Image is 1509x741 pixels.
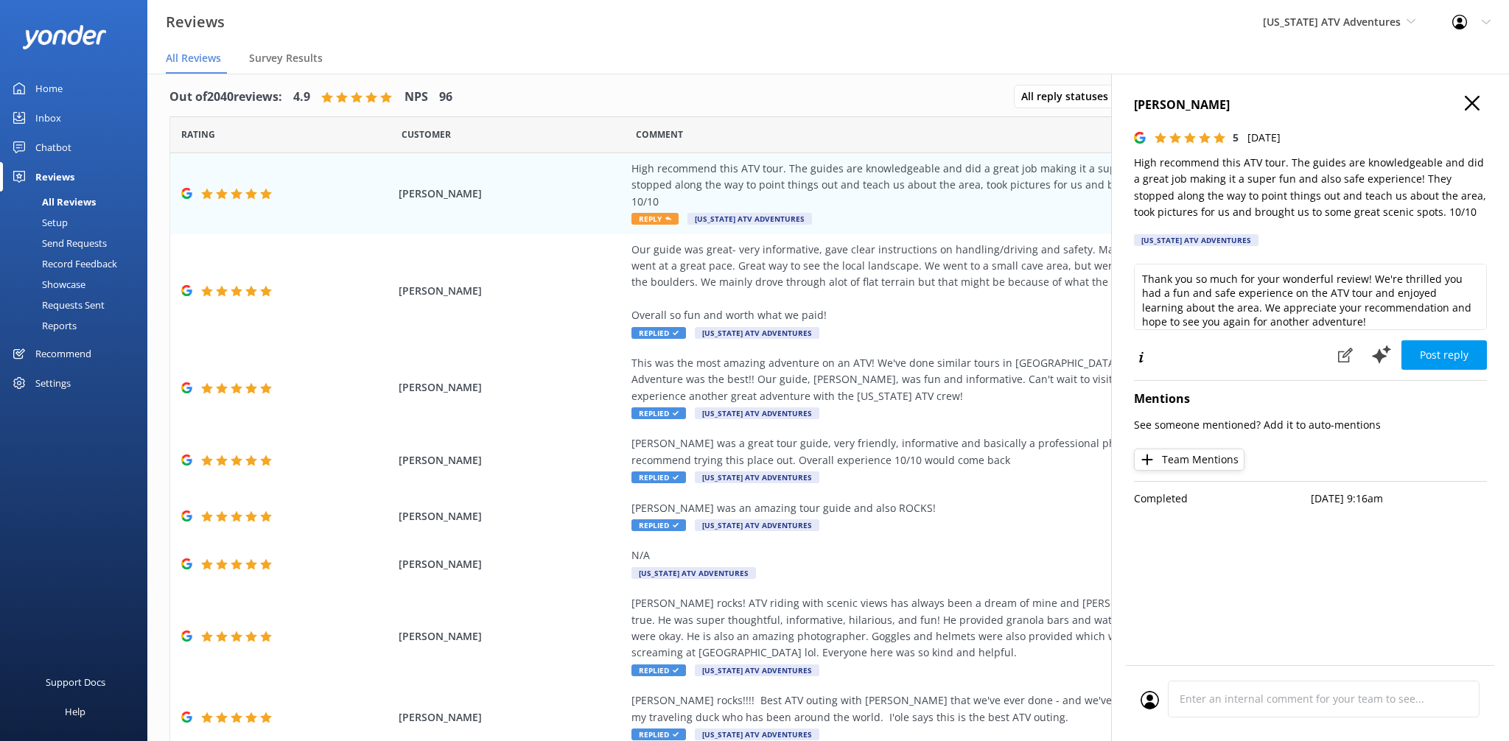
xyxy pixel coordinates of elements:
[9,192,147,212] a: All Reviews
[9,274,147,295] a: Showcase
[9,315,77,336] div: Reports
[405,88,428,107] h4: NPS
[1134,96,1487,115] h4: [PERSON_NAME]
[631,435,1302,468] div: [PERSON_NAME] was a great tour guide, very friendly, informative and basically a professional pho...
[65,697,85,726] div: Help
[22,25,107,49] img: yonder-white-logo.png
[9,212,68,233] div: Setup
[1311,491,1488,507] p: [DATE] 9:16am
[9,295,105,315] div: Requests Sent
[695,407,819,419] span: [US_STATE] ATV Adventures
[695,728,819,740] span: [US_STATE] ATV Adventures
[695,519,819,531] span: [US_STATE] ATV Adventures
[399,709,623,726] span: [PERSON_NAME]
[631,327,686,339] span: Replied
[9,233,107,253] div: Send Requests
[399,379,623,396] span: [PERSON_NAME]
[9,274,85,295] div: Showcase
[695,327,819,339] span: [US_STATE] ATV Adventures
[631,161,1302,210] div: High recommend this ATV tour. The guides are knowledgeable and did a great job making it a super ...
[636,127,683,141] span: Question
[1021,88,1117,105] span: All reply statuses
[631,213,679,225] span: Reply
[631,692,1302,726] div: [PERSON_NAME] rocks!!!! Best ATV outing with [PERSON_NAME] that we've ever done - and we've done ...
[46,667,105,697] div: Support Docs
[1134,417,1487,433] p: See someone mentioned? Add it to auto-mentions
[35,162,74,192] div: Reviews
[1233,130,1239,144] span: 5
[1134,491,1311,507] p: Completed
[399,556,623,572] span: [PERSON_NAME]
[1465,96,1480,112] button: Close
[293,88,310,107] h4: 4.9
[631,500,1302,516] div: [PERSON_NAME] was an amazing tour guide and also ROCKS!
[9,212,147,233] a: Setup
[9,315,147,336] a: Reports
[399,508,623,524] span: [PERSON_NAME]
[1134,449,1244,471] button: Team Mentions
[439,88,452,107] h4: 96
[9,253,117,274] div: Record Feedback
[399,452,623,468] span: [PERSON_NAME]
[35,339,91,368] div: Recommend
[181,127,215,141] span: Date
[1134,155,1487,221] p: High recommend this ATV tour. The guides are knowledgeable and did a great job making it a super ...
[1263,15,1401,29] span: [US_STATE] ATV Adventures
[631,567,756,579] span: [US_STATE] ATV Adventures
[695,471,819,483] span: [US_STATE] ATV Adventures
[35,368,71,398] div: Settings
[35,103,61,133] div: Inbox
[1401,340,1487,370] button: Post reply
[687,213,812,225] span: [US_STATE] ATV Adventures
[631,407,686,419] span: Replied
[695,664,819,676] span: [US_STATE] ATV Adventures
[399,283,623,299] span: [PERSON_NAME]
[35,133,71,162] div: Chatbot
[399,628,623,645] span: [PERSON_NAME]
[631,355,1302,404] div: This was the most amazing adventure on an ATV! We've done similar tours in [GEOGRAPHIC_DATA], etc...
[1247,130,1281,146] p: [DATE]
[169,88,282,107] h4: Out of 2040 reviews:
[166,51,221,66] span: All Reviews
[631,595,1302,661] div: [PERSON_NAME] rocks! ATV riding with scenic views has always been a dream of mine and [PERSON_NAM...
[166,10,225,34] h3: Reviews
[1141,691,1159,709] img: user_profile.svg
[399,186,623,202] span: [PERSON_NAME]
[402,127,451,141] span: Date
[35,74,63,103] div: Home
[631,664,686,676] span: Replied
[249,51,323,66] span: Survey Results
[1134,264,1487,330] textarea: Thank you so much for your wonderful review! We're thrilled you had a fun and safe experience on ...
[631,728,686,740] span: Replied
[9,253,147,274] a: Record Feedback
[9,192,96,212] div: All Reviews
[1134,234,1258,246] div: [US_STATE] ATV Adventures
[9,295,147,315] a: Requests Sent
[631,547,1302,563] div: N/A
[631,519,686,531] span: Replied
[631,471,686,483] span: Replied
[1134,390,1487,409] h4: Mentions
[9,233,147,253] a: Send Requests
[631,242,1302,324] div: Our guide was great- very informative, gave clear instructions on handling/driving and safety. Ma...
